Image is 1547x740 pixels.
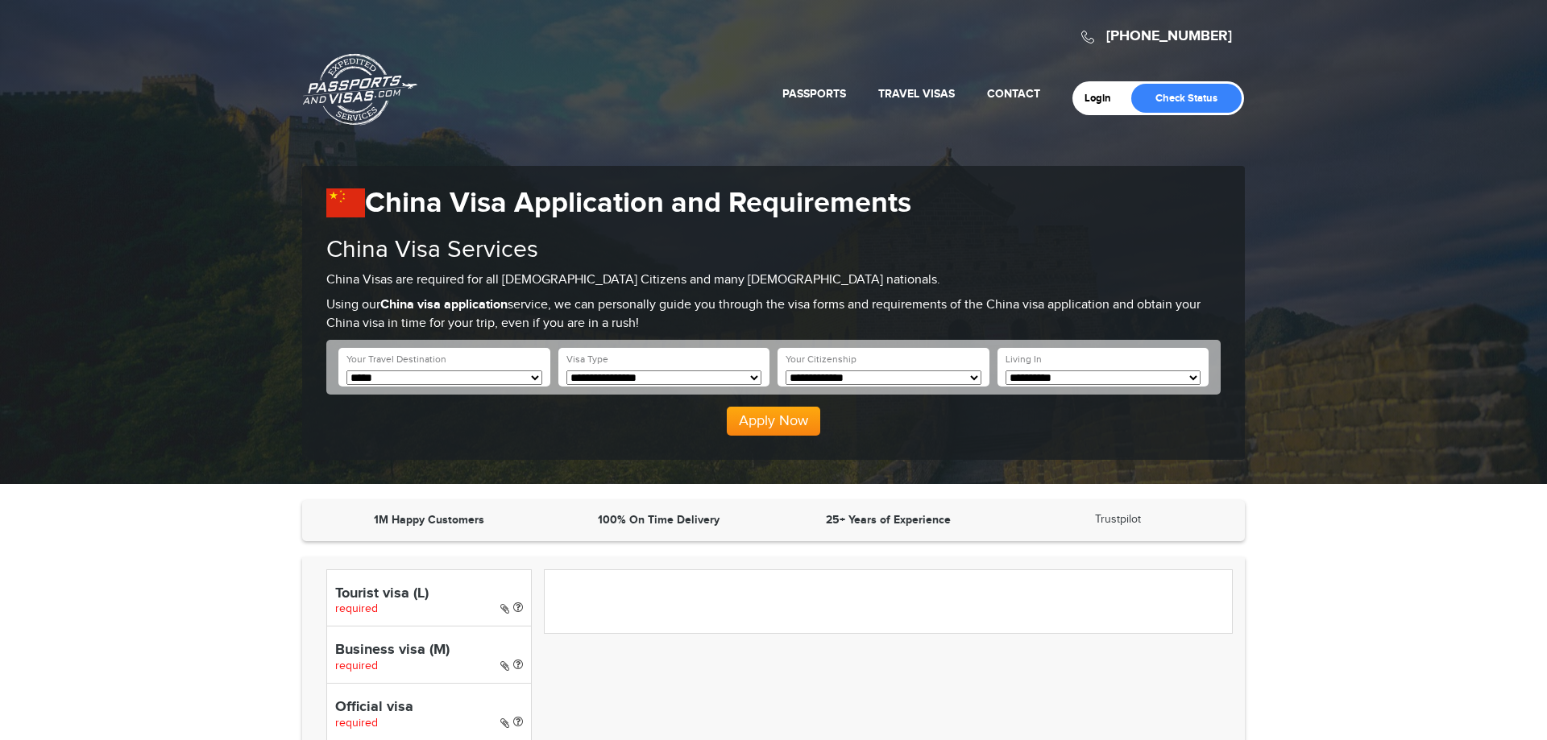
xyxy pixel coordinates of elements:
[1131,84,1242,113] a: Check Status
[598,513,720,527] strong: 100% On Time Delivery
[380,297,508,312] strong: China visa application
[727,407,820,436] button: Apply Now
[782,87,846,101] a: Passports
[303,53,417,126] a: Passports & [DOMAIN_NAME]
[826,513,951,527] strong: 25+ Years of Experience
[500,660,509,672] i: Paper Visa
[346,353,446,366] label: Your Travel Destination
[500,717,509,729] i: Paper Visa
[326,237,1221,263] h2: China Visa Services
[1095,513,1141,526] a: Trustpilot
[786,353,856,366] label: Your Citizenship
[374,513,484,527] strong: 1M Happy Customers
[326,296,1221,333] p: Using our service, we can personally guide you through the visa forms and requirements of the Chi...
[335,700,523,716] h4: Official visa
[566,353,608,366] label: Visa Type
[1006,353,1042,366] label: Living In
[326,186,1221,221] h1: China Visa Application and Requirements
[1106,27,1232,45] a: [PHONE_NUMBER]
[1085,92,1122,105] a: Login
[335,659,378,672] span: required
[326,271,1221,290] p: China Visas are required for all [DEMOGRAPHIC_DATA] Citizens and many [DEMOGRAPHIC_DATA] nationals.
[335,643,523,659] h4: Business visa (M)
[335,586,523,602] h4: Tourist visa (L)
[987,87,1040,101] a: Contact
[878,87,955,101] a: Travel Visas
[500,603,509,614] i: Paper Visa
[335,717,378,730] span: required
[335,602,378,615] span: required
